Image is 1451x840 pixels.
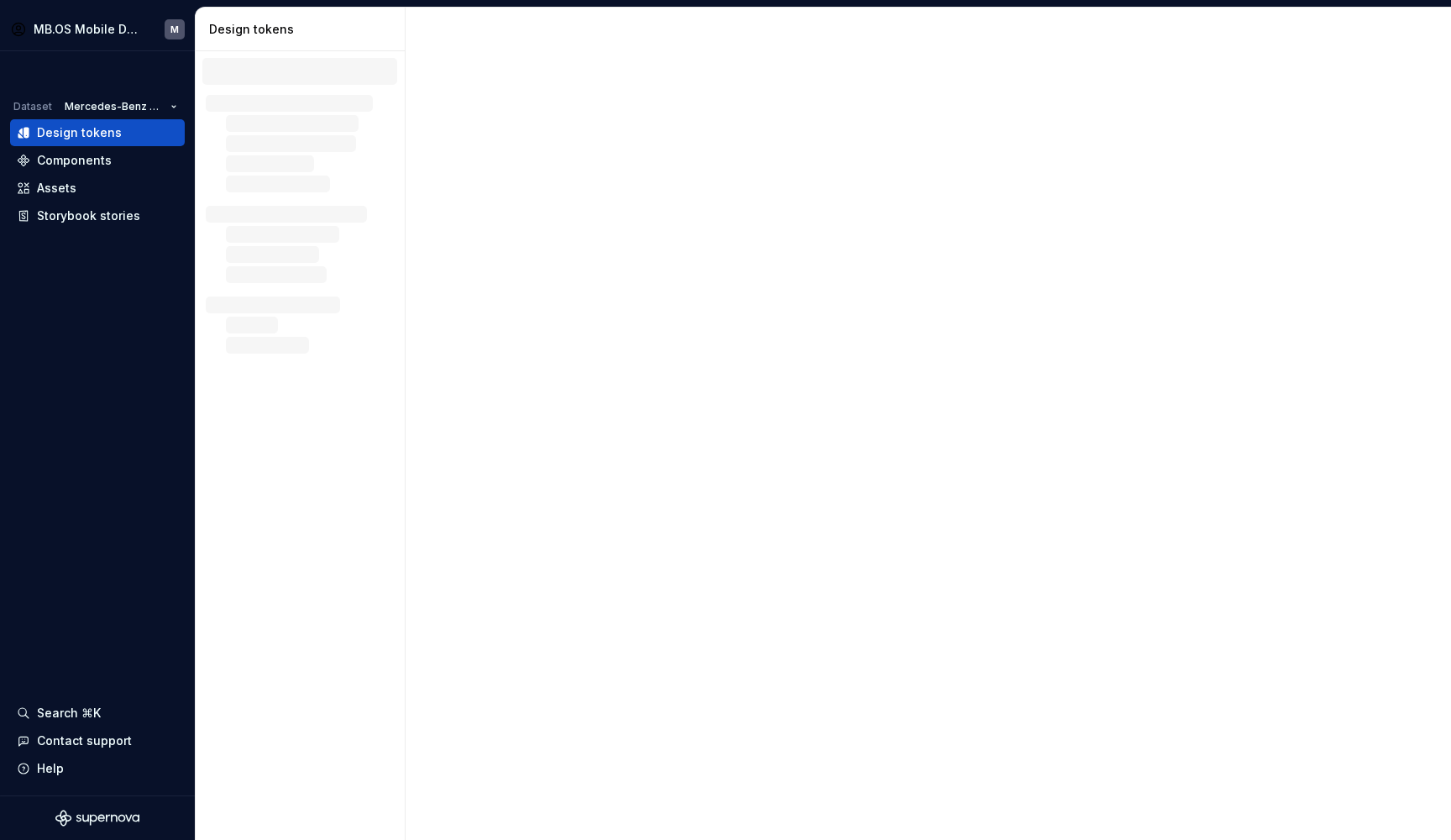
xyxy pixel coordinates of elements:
[10,175,185,202] a: Assets
[37,705,101,722] div: Search ⌘K
[10,700,185,727] button: Search ⌘K
[10,119,185,146] a: Design tokens
[37,152,112,169] div: Components
[3,11,191,47] button: MB.OS Mobile Design SystemM
[37,124,122,141] div: Design tokens
[37,207,140,224] div: Storybook stories
[57,95,185,118] button: Mercedes-Benz 2.0
[10,202,185,229] a: Storybook stories
[65,100,164,113] span: Mercedes-Benz 2.0
[10,147,185,174] a: Components
[37,732,132,749] div: Contact support
[10,755,185,782] button: Help
[13,100,52,113] div: Dataset
[34,21,141,38] div: MB.OS Mobile Design System
[37,180,76,197] div: Assets
[55,810,139,827] svg: Supernova Logo
[37,760,64,777] div: Help
[209,21,398,38] div: Design tokens
[170,23,179,36] div: M
[10,727,185,754] button: Contact support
